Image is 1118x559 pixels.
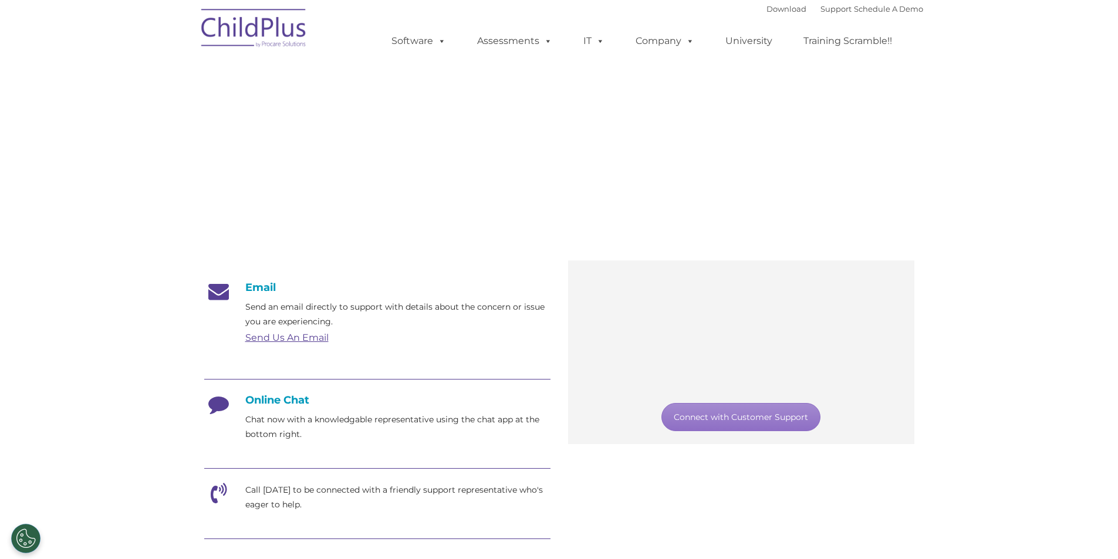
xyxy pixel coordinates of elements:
[714,29,784,53] a: University
[204,281,550,294] h4: Email
[661,403,820,431] a: Connect with Customer Support
[11,524,40,553] button: Cookies Settings
[766,4,806,13] a: Download
[792,29,904,53] a: Training Scramble!!
[380,29,458,53] a: Software
[465,29,564,53] a: Assessments
[195,1,313,59] img: ChildPlus by Procare Solutions
[245,300,550,329] p: Send an email directly to support with details about the concern or issue you are experiencing.
[766,4,923,13] font: |
[204,394,550,406] h4: Online Chat
[245,483,550,512] p: Call [DATE] to be connected with a friendly support representative who's eager to help.
[245,332,329,343] a: Send Us An Email
[854,4,923,13] a: Schedule A Demo
[624,29,706,53] a: Company
[820,4,852,13] a: Support
[245,412,550,442] p: Chat now with a knowledgable representative using the chat app at the bottom right.
[572,29,616,53] a: IT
